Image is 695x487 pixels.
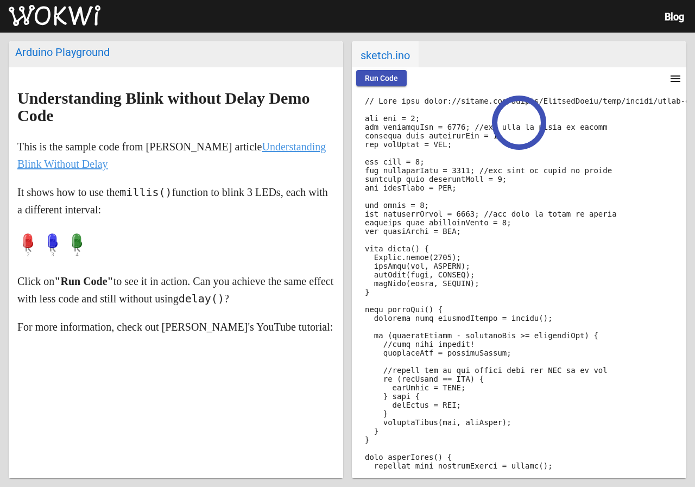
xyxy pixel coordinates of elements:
[15,46,337,59] div: Arduino Playground
[119,186,172,199] code: millis()
[179,292,224,305] code: delay()
[665,11,684,22] a: Blog
[17,184,334,218] p: It shows how to use the function to blink 3 LEDs, each with a different interval:
[17,90,334,124] h1: Understanding Blink without Delay Demo Code
[17,318,334,336] p: For more information, check out [PERSON_NAME]'s YouTube tutorial:
[17,138,334,173] p: This is the sample code from [PERSON_NAME] article
[669,72,682,85] mat-icon: menu
[356,70,407,86] button: Run Code
[17,273,334,307] p: Click on to see it in action. Can you achieve the same effect with less code and still without us...
[17,141,326,170] a: Understanding Blink Without Delay
[9,5,100,27] img: Wokwi
[352,41,419,67] span: sketch.ino
[365,74,398,83] span: Run Code
[54,275,113,287] strong: "Run Code"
